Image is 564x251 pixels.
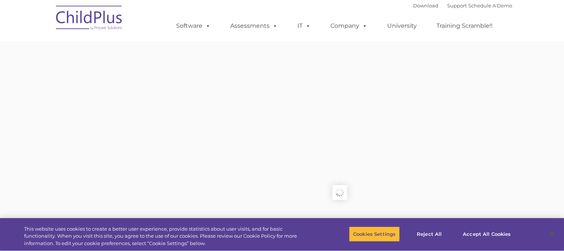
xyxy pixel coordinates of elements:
a: Download [413,3,438,9]
img: ChildPlus by Procare Solutions [52,0,126,37]
button: Close [544,226,560,242]
button: Reject All [406,226,452,242]
a: Training Scramble!! [429,19,500,33]
a: University [380,19,424,33]
a: Assessments [223,19,285,33]
button: Accept All Cookies [459,226,515,242]
a: Schedule A Demo [468,3,512,9]
a: IT [290,19,318,33]
font: | [413,3,512,9]
div: This website uses cookies to create a better user experience, provide statistics about user visit... [24,225,310,247]
button: Cookies Settings [349,226,400,242]
a: Company [323,19,375,33]
a: Support [447,3,467,9]
a: Software [169,19,218,33]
